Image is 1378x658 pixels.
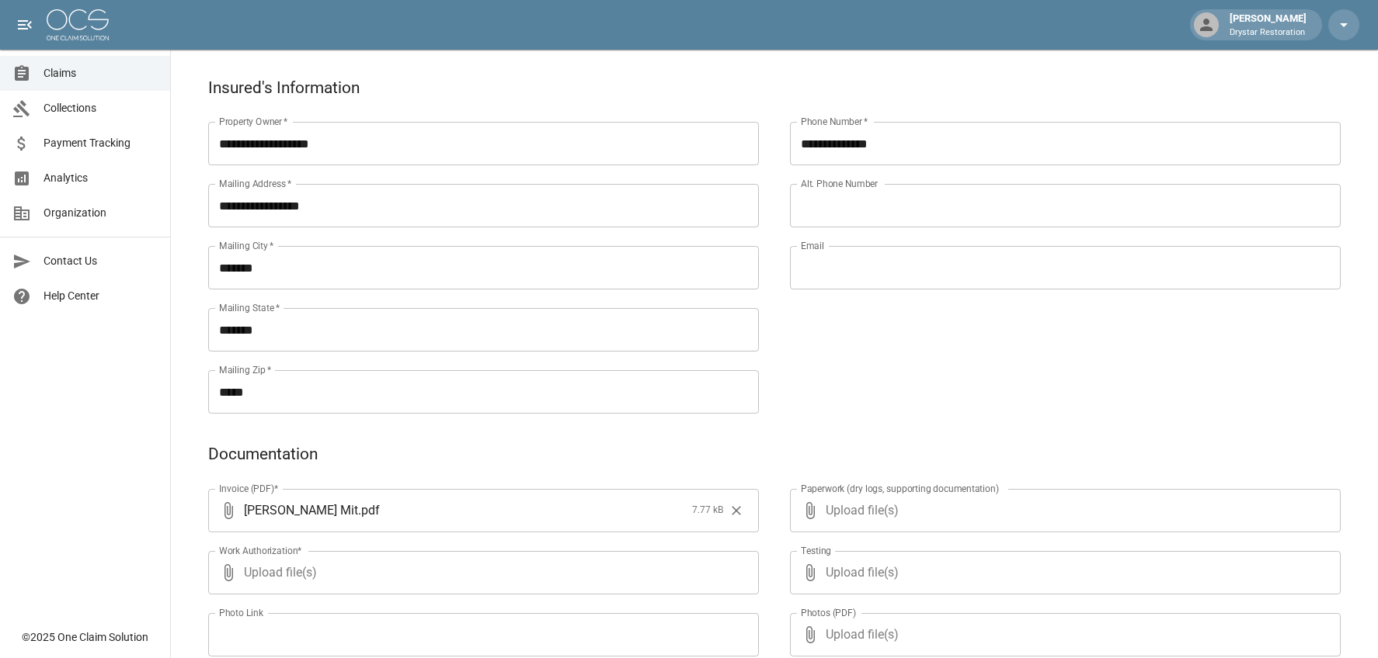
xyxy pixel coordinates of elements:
[43,288,158,304] span: Help Center
[219,606,263,619] label: Photo Link
[43,170,158,186] span: Analytics
[43,253,158,269] span: Contact Us
[801,177,878,190] label: Alt. Phone Number
[725,499,748,522] button: Clear
[692,503,723,518] span: 7.77 kB
[801,239,824,252] label: Email
[219,363,272,376] label: Mailing Zip
[43,100,158,116] span: Collections
[1230,26,1307,40] p: Drystar Restoration
[801,482,999,495] label: Paperwork (dry logs, supporting documentation)
[43,65,158,81] span: Claims
[801,115,868,128] label: Phone Number
[1223,11,1313,39] div: [PERSON_NAME]
[219,115,288,128] label: Property Owner
[219,482,279,495] label: Invoice (PDF)*
[219,301,280,314] label: Mailing State
[219,544,302,557] label: Work Authorization*
[43,205,158,221] span: Organization
[219,177,291,190] label: Mailing Address
[358,501,380,519] span: . pdf
[47,9,109,40] img: ocs-logo-white-transparent.png
[801,544,831,557] label: Testing
[244,551,717,594] span: Upload file(s)
[43,135,158,151] span: Payment Tracking
[219,239,274,252] label: Mailing City
[826,551,1299,594] span: Upload file(s)
[801,606,856,619] label: Photos (PDF)
[826,613,1299,656] span: Upload file(s)
[826,489,1299,532] span: Upload file(s)
[22,629,148,645] div: © 2025 One Claim Solution
[9,9,40,40] button: open drawer
[244,501,358,519] span: [PERSON_NAME] Mit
